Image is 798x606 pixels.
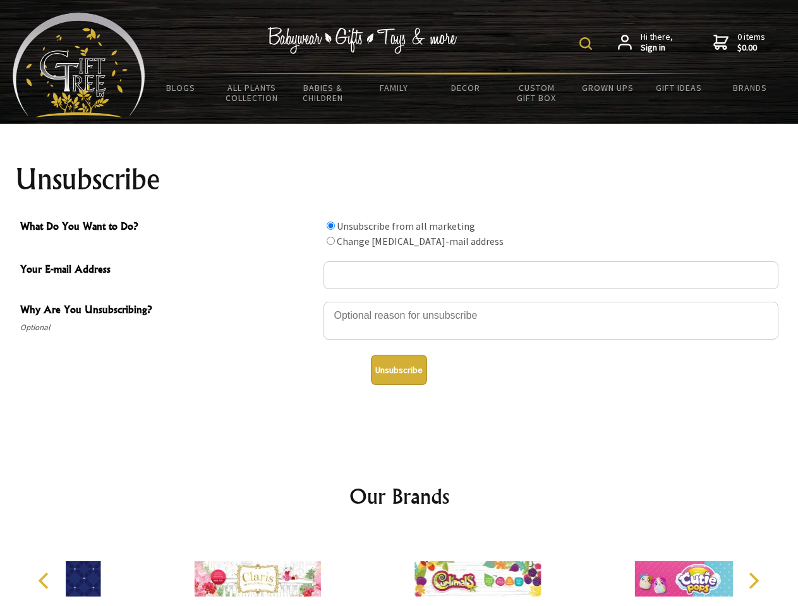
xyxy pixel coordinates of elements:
span: Your E-mail Address [20,261,317,280]
a: Decor [430,74,501,101]
button: Previous [32,567,59,595]
label: Unsubscribe from all marketing [337,220,475,232]
a: BLOGS [145,74,217,101]
a: Custom Gift Box [501,74,572,111]
a: Family [359,74,430,101]
a: Gift Ideas [643,74,715,101]
a: Hi there,Sign in [618,32,673,54]
span: Hi there, [641,32,673,54]
img: Babyware - Gifts - Toys and more... [13,13,145,117]
a: 0 items$0.00 [713,32,765,54]
a: Brands [715,74,786,101]
input: Your E-mail Address [323,261,778,289]
span: Why Are You Unsubscribing? [20,302,317,320]
span: 0 items [737,31,765,54]
a: All Plants Collection [217,74,288,111]
h2: Our Brands [25,481,773,511]
a: Babies & Children [287,74,359,111]
img: Babywear - Gifts - Toys & more [268,27,457,54]
h1: Unsubscribe [15,164,783,194]
strong: $0.00 [737,42,765,54]
input: What Do You Want to Do? [327,237,335,245]
button: Next [739,567,767,595]
button: Unsubscribe [371,355,427,385]
img: product search [579,37,592,50]
a: Grown Ups [572,74,643,101]
span: Optional [20,320,317,335]
label: Change [MEDICAL_DATA]-mail address [337,235,504,247]
input: What Do You Want to Do? [327,222,335,230]
strong: Sign in [641,42,673,54]
textarea: Why Are You Unsubscribing? [323,302,778,340]
span: What Do You Want to Do? [20,218,317,237]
